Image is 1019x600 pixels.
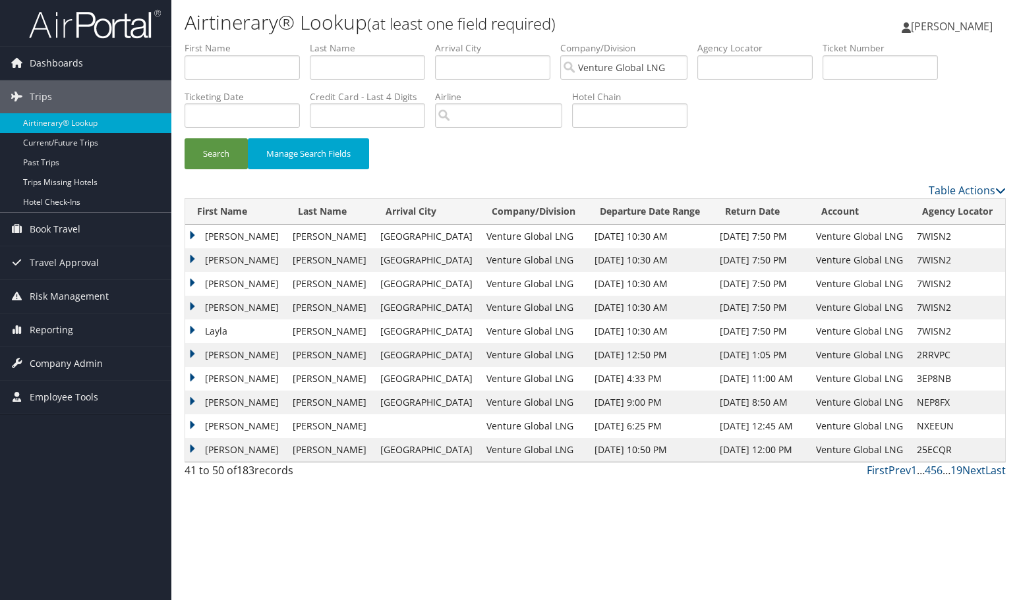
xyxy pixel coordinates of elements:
td: [DATE] 6:25 PM [588,414,713,438]
a: 1 [911,463,917,477]
td: Venture Global LNG [480,272,588,296]
td: NEP8FX [910,391,1005,414]
td: Venture Global LNG [480,367,588,391]
td: [DATE] 9:00 PM [588,391,713,414]
td: [GEOGRAPHIC_DATA] [374,343,480,367]
td: [PERSON_NAME] [185,438,286,462]
td: Venture Global LNG [480,343,588,367]
span: Book Travel [30,213,80,246]
a: Prev [888,463,911,477]
td: [DATE] 1:05 PM [713,343,809,367]
td: Venture Global LNG [809,225,910,248]
td: [DATE] 10:50 PM [588,438,713,462]
td: Venture Global LNG [480,391,588,414]
span: … [943,463,950,477]
label: Last Name [310,41,435,55]
a: [PERSON_NAME] [902,7,1006,46]
a: 5 [931,463,937,477]
td: [PERSON_NAME] [185,248,286,272]
span: Dashboards [30,47,83,80]
td: [DATE] 10:30 AM [588,272,713,296]
td: Venture Global LNG [480,225,588,248]
td: [DATE] 11:00 AM [713,367,809,391]
td: [PERSON_NAME] [286,391,374,414]
td: [GEOGRAPHIC_DATA] [374,248,480,272]
span: … [917,463,925,477]
span: Trips [30,80,52,113]
td: [DATE] 10:30 AM [588,296,713,319]
label: First Name [185,41,310,55]
td: [GEOGRAPHIC_DATA] [374,391,480,414]
span: [PERSON_NAME] [911,19,993,34]
label: Hotel Chain [572,90,697,103]
td: Venture Global LNG [809,343,910,367]
td: [DATE] 7:50 PM [713,272,809,296]
td: 3EP8NB [910,367,1005,391]
td: 25ECQR [910,438,1005,462]
td: [PERSON_NAME] [185,391,286,414]
td: Venture Global LNG [809,414,910,438]
td: [DATE] 4:33 PM [588,367,713,391]
span: 183 [237,463,254,477]
small: (at least one field required) [367,13,556,34]
td: [PERSON_NAME] [185,343,286,367]
td: Venture Global LNG [480,296,588,319]
th: Agency Locator: activate to sort column ascending [910,199,1005,225]
td: [DATE] 10:30 AM [588,225,713,248]
td: Venture Global LNG [480,248,588,272]
th: Departure Date Range: activate to sort column ascending [588,199,713,225]
td: [GEOGRAPHIC_DATA] [374,225,480,248]
div: 41 to 50 of records [185,462,375,485]
td: [GEOGRAPHIC_DATA] [374,296,480,319]
td: [PERSON_NAME] [286,272,374,296]
a: 4 [925,463,931,477]
td: Venture Global LNG [809,272,910,296]
td: [PERSON_NAME] [185,367,286,391]
a: Last [985,463,1006,477]
td: [PERSON_NAME] [286,414,374,438]
label: Ticket Number [823,41,948,55]
span: Employee Tools [30,381,98,414]
td: [DATE] 10:30 AM [588,319,713,343]
a: 6 [937,463,943,477]
button: Search [185,138,248,169]
a: Next [962,463,985,477]
td: [PERSON_NAME] [286,438,374,462]
td: [PERSON_NAME] [286,343,374,367]
td: [DATE] 8:50 AM [713,391,809,414]
td: 7WISN2 [910,225,1005,248]
img: airportal-logo.png [29,9,161,40]
td: [DATE] 12:45 AM [713,414,809,438]
td: [PERSON_NAME] [286,367,374,391]
th: Arrival City: activate to sort column ascending [374,199,480,225]
td: Venture Global LNG [809,319,910,343]
td: [DATE] 7:50 PM [713,248,809,272]
td: [PERSON_NAME] [185,272,286,296]
td: [DATE] 12:50 PM [588,343,713,367]
td: NXEEUN [910,414,1005,438]
td: Layla [185,319,286,343]
th: First Name: activate to sort column ascending [185,199,286,225]
td: 2RRVPC [910,343,1005,367]
td: [DATE] 7:50 PM [713,225,809,248]
th: Return Date: activate to sort column ascending [713,199,809,225]
td: 7WISN2 [910,296,1005,319]
label: Credit Card - Last 4 Digits [310,90,435,103]
td: [GEOGRAPHIC_DATA] [374,438,480,462]
th: Account: activate to sort column ascending [809,199,910,225]
label: Airline [435,90,572,103]
a: Table Actions [929,183,1006,198]
td: 7WISN2 [910,272,1005,296]
span: Risk Management [30,280,109,313]
td: Venture Global LNG [809,391,910,414]
td: [DATE] 7:50 PM [713,319,809,343]
td: [PERSON_NAME] [185,414,286,438]
td: Venture Global LNG [809,248,910,272]
td: [GEOGRAPHIC_DATA] [374,272,480,296]
td: [DATE] 10:30 AM [588,248,713,272]
td: [DATE] 12:00 PM [713,438,809,462]
a: First [867,463,888,477]
td: Venture Global LNG [809,296,910,319]
td: [PERSON_NAME] [185,296,286,319]
td: [GEOGRAPHIC_DATA] [374,319,480,343]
